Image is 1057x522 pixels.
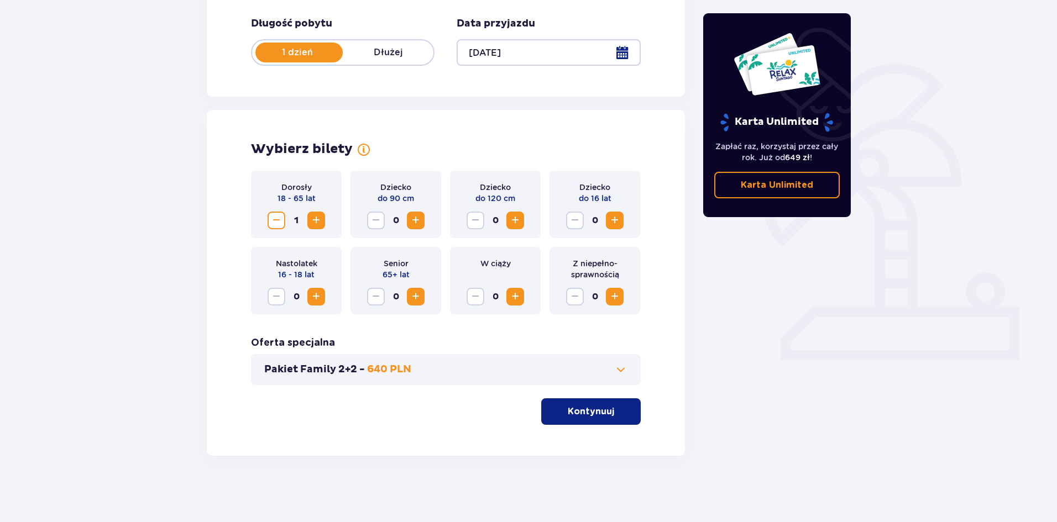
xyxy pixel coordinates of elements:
[741,179,813,191] p: Karta Unlimited
[252,46,343,59] p: 1 dzień
[367,212,385,229] button: Decrease
[384,258,409,269] p: Senior
[407,212,425,229] button: Increase
[558,258,631,280] p: Z niepełno­sprawnością
[606,288,624,305] button: Increase
[467,288,484,305] button: Decrease
[268,212,285,229] button: Decrease
[785,153,810,162] span: 649 zł
[714,172,840,198] a: Karta Unlimited
[264,363,365,376] p: Pakiet Family 2+2 -
[276,258,317,269] p: Nastolatek
[566,212,584,229] button: Decrease
[407,288,425,305] button: Increase
[457,17,535,30] p: Data przyjazdu
[281,182,312,193] p: Dorosły
[307,288,325,305] button: Increase
[367,288,385,305] button: Decrease
[475,193,515,204] p: do 120 cm
[506,212,524,229] button: Increase
[278,193,316,204] p: 18 - 65 lat
[719,113,834,132] p: Karta Unlimited
[383,269,410,280] p: 65+ lat
[251,336,335,350] p: Oferta specjalna
[378,193,414,204] p: do 90 cm
[541,398,641,425] button: Kontynuuj
[251,141,353,157] p: Wybierz bilety
[367,363,411,376] p: 640 PLN
[506,288,524,305] button: Increase
[486,212,504,229] span: 0
[307,212,325,229] button: Increase
[380,182,411,193] p: Dziecko
[486,288,504,305] span: 0
[480,182,511,193] p: Dziecko
[387,288,405,305] span: 0
[264,363,627,376] button: Pakiet Family 2+2 -640 PLN
[568,405,614,418] p: Kontynuuj
[467,212,484,229] button: Decrease
[606,212,624,229] button: Increase
[387,212,405,229] span: 0
[287,288,305,305] span: 0
[278,269,315,280] p: 16 - 18 lat
[480,258,511,269] p: W ciąży
[343,46,433,59] p: Dłużej
[566,288,584,305] button: Decrease
[586,288,604,305] span: 0
[251,17,332,30] p: Długość pobytu
[268,288,285,305] button: Decrease
[579,193,611,204] p: do 16 lat
[579,182,610,193] p: Dziecko
[287,212,305,229] span: 1
[714,141,840,163] p: Zapłać raz, korzystaj przez cały rok. Już od !
[586,212,604,229] span: 0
